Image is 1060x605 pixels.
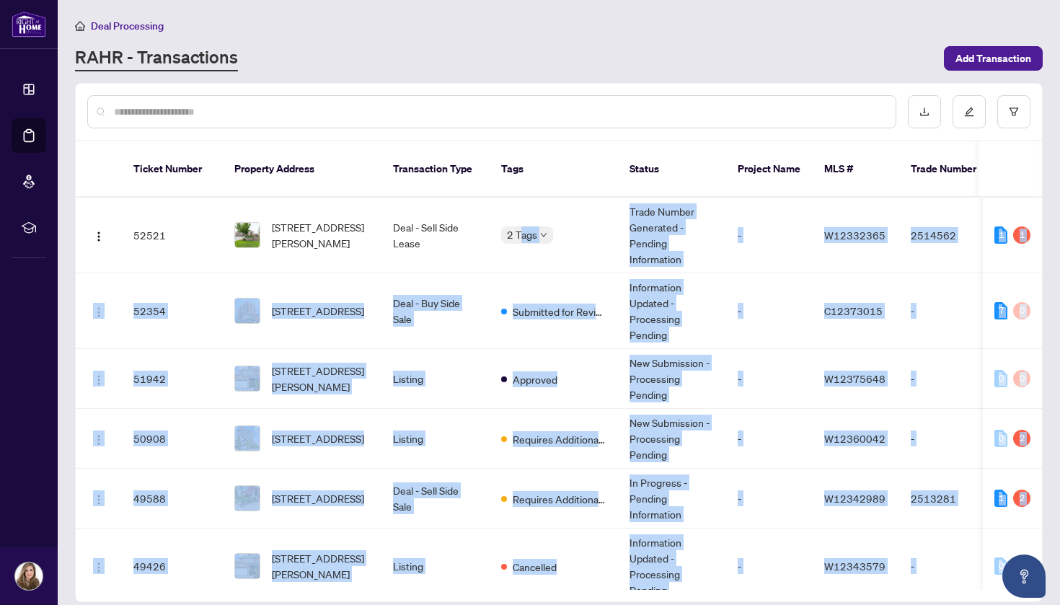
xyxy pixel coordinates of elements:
td: 50908 [122,409,223,469]
img: Logo [93,231,105,242]
div: 0 [994,430,1007,447]
span: Cancelled [513,559,557,575]
span: Submitted for Review [513,304,606,319]
div: 7 [994,302,1007,319]
span: 2 Tags [507,226,537,243]
th: MLS # [813,141,899,198]
button: Logo [87,427,110,450]
span: filter [1009,107,1019,117]
td: - [726,198,813,273]
th: Transaction Type [381,141,490,198]
td: - [899,349,1000,409]
div: 0 [1013,370,1030,387]
td: - [726,529,813,604]
td: Deal - Sell Side Lease [381,198,490,273]
td: 51942 [122,349,223,409]
span: home [75,21,85,31]
span: Requires Additional Docs [513,491,606,507]
img: thumbnail-img [235,366,260,391]
td: 2514562 [899,198,1000,273]
img: Profile Icon [15,562,43,590]
img: thumbnail-img [235,486,260,511]
img: thumbnail-img [235,223,260,247]
button: Logo [87,487,110,510]
div: 0 [994,557,1007,575]
button: edit [953,95,986,128]
span: [STREET_ADDRESS][PERSON_NAME] [272,219,370,251]
td: Listing [381,409,490,469]
td: - [726,469,813,529]
th: Trade Number [899,141,1000,198]
img: thumbnail-img [235,554,260,578]
img: Logo [93,374,105,386]
td: - [726,409,813,469]
td: Deal - Buy Side Sale [381,273,490,349]
img: thumbnail-img [235,426,260,451]
td: - [899,409,1000,469]
td: 2513281 [899,469,1000,529]
span: W12360042 [824,432,885,445]
button: Add Transaction [944,46,1043,71]
th: Ticket Number [122,141,223,198]
div: 1 [994,226,1007,244]
td: - [899,529,1000,604]
span: C12373015 [824,304,883,317]
span: down [540,231,547,239]
th: Property Address [223,141,381,198]
span: [STREET_ADDRESS] [272,303,364,319]
span: W12375648 [824,372,885,385]
span: [STREET_ADDRESS][PERSON_NAME] [272,550,370,582]
span: W12342989 [824,492,885,505]
span: download [919,107,929,117]
span: W12343579 [824,560,885,573]
div: 2 [1013,430,1030,447]
td: 49426 [122,529,223,604]
th: Project Name [726,141,813,198]
td: - [726,273,813,349]
td: 52354 [122,273,223,349]
div: 0 [1013,302,1030,319]
div: 2 [1013,490,1030,507]
div: 0 [994,370,1007,387]
div: 1 [994,490,1007,507]
span: [STREET_ADDRESS] [272,430,364,446]
span: edit [964,107,974,117]
td: 49588 [122,469,223,529]
button: Logo [87,555,110,578]
img: Logo [93,562,105,573]
td: - [899,273,1000,349]
img: logo [12,11,46,37]
span: Approved [513,371,557,387]
td: New Submission - Processing Pending [618,349,726,409]
td: New Submission - Processing Pending [618,409,726,469]
span: W12332365 [824,229,885,242]
button: filter [997,95,1030,128]
img: Logo [93,434,105,446]
td: 52521 [122,198,223,273]
span: [STREET_ADDRESS] [272,490,364,506]
th: Status [618,141,726,198]
td: Trade Number Generated - Pending Information [618,198,726,273]
div: 1 [1013,226,1030,244]
td: Listing [381,529,490,604]
button: Logo [87,299,110,322]
button: download [908,95,941,128]
img: thumbnail-img [235,299,260,323]
td: Listing [381,349,490,409]
img: Logo [93,306,105,318]
td: Deal - Sell Side Sale [381,469,490,529]
button: Logo [87,367,110,390]
span: Deal Processing [91,19,164,32]
td: Information Updated - Processing Pending [618,273,726,349]
button: Logo [87,224,110,247]
span: Add Transaction [955,47,1031,70]
button: Open asap [1002,555,1046,598]
a: RAHR - Transactions [75,45,238,71]
span: [STREET_ADDRESS][PERSON_NAME] [272,363,370,394]
th: Tags [490,141,618,198]
td: In Progress - Pending Information [618,469,726,529]
td: Information Updated - Processing Pending [618,529,726,604]
span: Requires Additional Docs [513,431,606,447]
img: Logo [93,494,105,505]
td: - [726,349,813,409]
